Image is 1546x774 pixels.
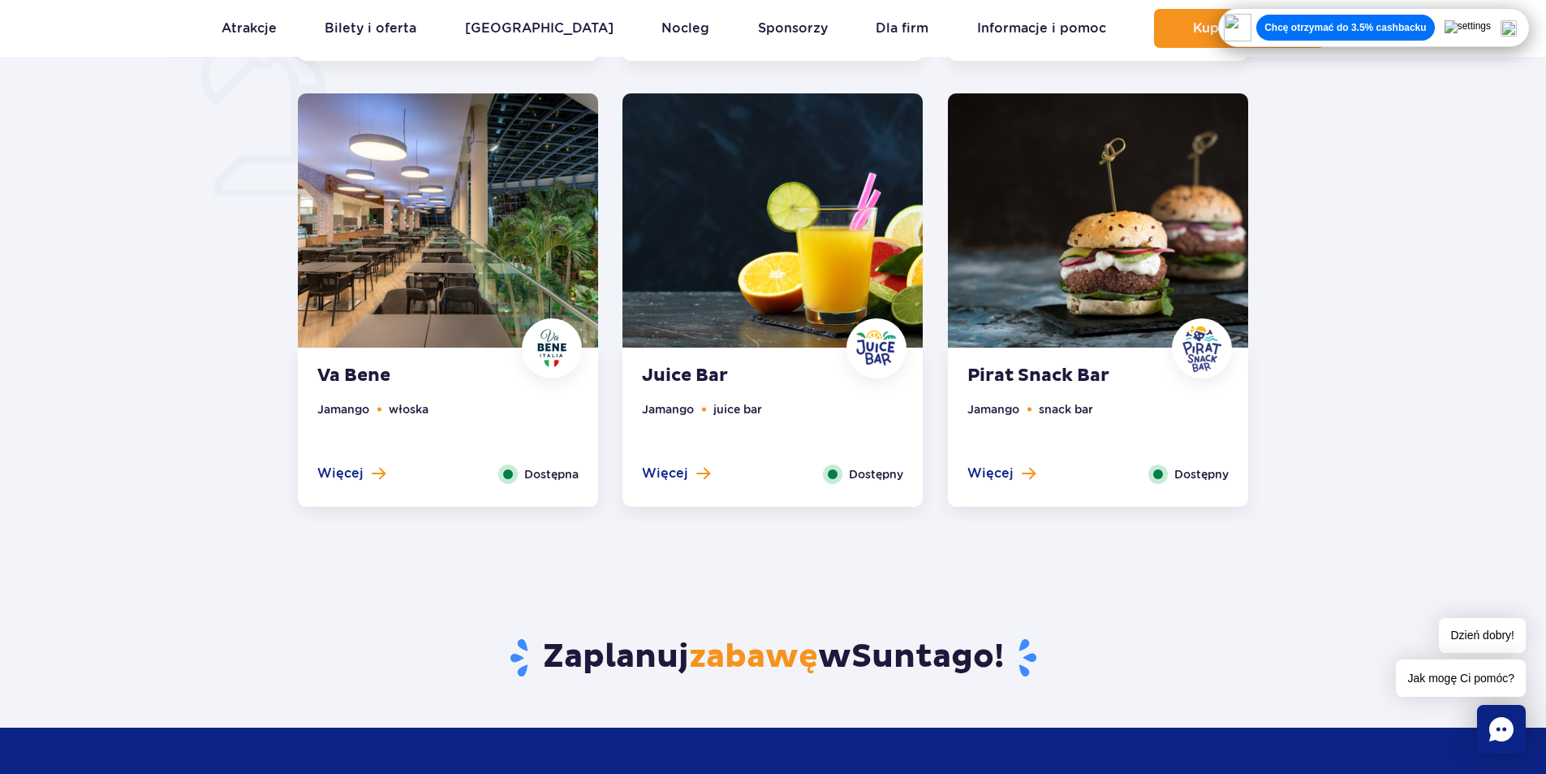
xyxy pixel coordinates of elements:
[317,465,364,482] span: Więcej
[967,400,1019,418] li: Jamango
[1439,618,1526,653] span: Dzień dobry!
[948,93,1248,348] img: Pirat Snack Bar
[1178,324,1226,373] img: Pirat Snack Bar
[758,9,828,48] a: Sponsorzy
[967,465,1036,482] button: Więcej
[465,9,614,48] a: [GEOGRAPHIC_DATA]
[1174,465,1229,483] span: Dostępny
[689,637,818,677] span: zabawę
[713,400,762,418] li: juice bar
[298,637,1248,679] h3: Zaplanuj w !
[1039,400,1093,418] li: snack bar
[642,365,838,387] strong: Juice Bar
[317,400,369,418] li: Jamango
[317,365,514,387] strong: Va Bene
[298,93,598,348] img: Va Bene
[1154,9,1324,48] button: Kup teraz
[849,465,903,483] span: Dostępny
[642,465,710,482] button: Więcej
[325,9,416,48] a: Bilety i oferta
[977,9,1106,48] a: Informacje i pomoc
[1396,659,1526,697] span: Jak mogę Ci pomóc?
[222,9,277,48] a: Atrakcje
[967,365,1164,387] strong: Pirat Snack Bar
[967,465,1014,482] span: Więcej
[317,465,385,482] button: Więcej
[622,93,923,348] img: Juice Bar
[389,400,428,418] li: włoska
[642,400,694,418] li: Jamango
[524,465,579,483] span: Dostępna
[1193,21,1257,36] span: Kup teraz
[876,9,928,48] a: Dla firm
[642,465,688,482] span: Więcej
[851,637,994,677] span: Suntago
[1477,705,1526,754] div: Chat
[852,324,901,373] img: Juice Bar
[661,9,709,48] a: Nocleg
[528,324,576,373] img: Va Bene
